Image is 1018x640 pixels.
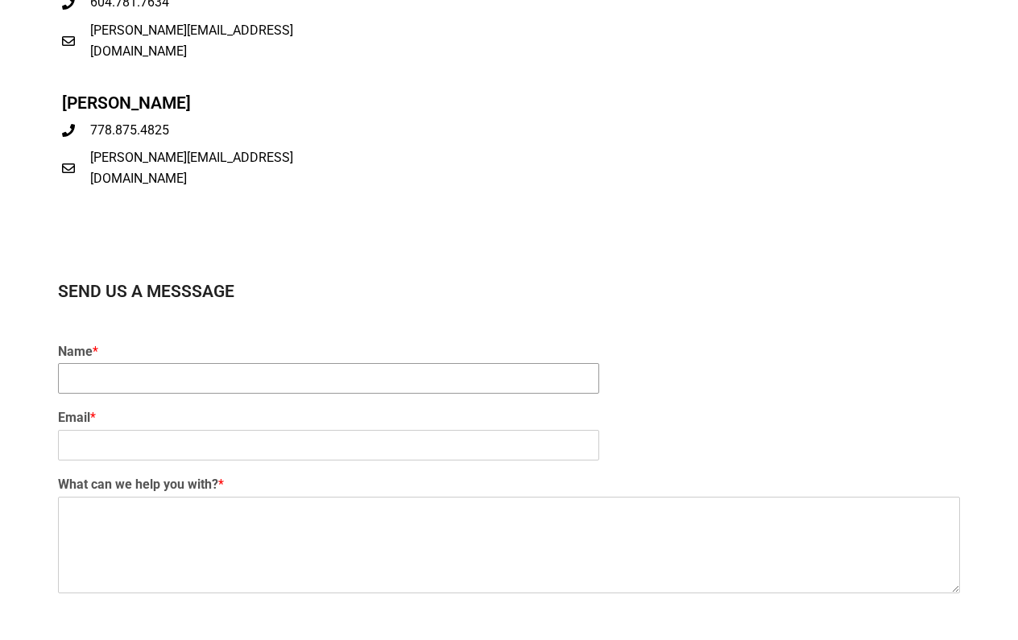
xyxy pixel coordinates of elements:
[58,477,960,493] label: What can we help you with?
[86,147,341,190] span: [PERSON_NAME][EMAIL_ADDRESS][DOMAIN_NAME]
[86,20,341,63] span: [PERSON_NAME][EMAIL_ADDRESS][DOMAIN_NAME]
[58,283,960,300] h2: Send Us A Messsage
[86,120,169,141] span: 778.875.4825
[58,410,960,427] label: Email
[62,95,341,112] h2: [PERSON_NAME]
[62,20,341,63] a: [PERSON_NAME][EMAIL_ADDRESS][DOMAIN_NAME]
[62,120,341,141] a: 778.875.4825
[62,147,341,190] a: [PERSON_NAME][EMAIL_ADDRESS][DOMAIN_NAME]
[58,344,960,361] label: Name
